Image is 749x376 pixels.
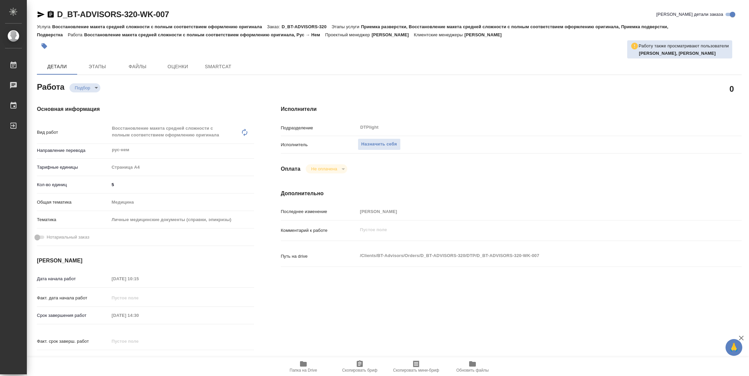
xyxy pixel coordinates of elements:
[37,216,109,223] p: Тематика
[290,368,317,373] span: Папка на Drive
[281,190,742,198] h4: Дополнительно
[388,357,444,376] button: Скопировать мини-бриф
[109,197,254,208] div: Медицина
[639,43,729,49] p: Работу также просматривают пользователи
[281,141,358,148] p: Исполнитель
[109,336,168,346] input: Пустое поле
[281,227,358,234] p: Комментарий к работе
[281,165,301,173] h4: Оплата
[37,10,45,18] button: Скопировать ссылку для ЯМессенджера
[37,276,109,282] p: Дата начала работ
[109,180,254,190] input: ✎ Введи что-нибудь
[728,340,740,354] span: 🙏
[81,62,113,71] span: Этапы
[358,207,703,216] input: Пустое поле
[730,83,734,94] h2: 0
[456,368,489,373] span: Обновить файлы
[306,164,347,173] div: Подбор
[281,253,358,260] p: Путь на drive
[84,32,325,37] p: Восстановление макета средней сложности с полным соответствием оформлению оригинала, Рус → Нем
[52,24,267,29] p: Восстановление макета средней сложности с полным соответствием оформлению оригинала
[37,129,109,136] p: Вид работ
[69,83,100,92] div: Подбор
[37,105,254,113] h4: Основная информация
[726,339,742,356] button: 🙏
[37,338,109,345] p: Факт. срок заверш. работ
[332,357,388,376] button: Скопировать бриф
[656,11,723,18] span: [PERSON_NAME] детали заказа
[281,105,742,113] h4: Исполнители
[37,80,64,92] h2: Работа
[121,62,154,71] span: Файлы
[73,85,92,91] button: Подбор
[281,125,358,131] p: Подразделение
[109,162,254,173] div: Страница А4
[282,24,332,29] p: D_BT-ADVISORS-320
[37,164,109,171] p: Тарифные единицы
[109,354,168,364] input: ✎ Введи что-нибудь
[444,357,501,376] button: Обновить файлы
[37,312,109,319] p: Срок завершения работ
[639,50,729,57] p: Носкова Анна, Ямковенко Вера
[37,199,109,206] p: Общая тематика
[37,181,109,188] p: Кол-во единиц
[68,32,84,37] p: Работа
[37,147,109,154] p: Направление перевода
[332,24,361,29] p: Этапы услуги
[639,51,716,56] b: [PERSON_NAME], [PERSON_NAME]
[37,257,254,265] h4: [PERSON_NAME]
[37,24,52,29] p: Услуга
[109,293,168,303] input: Пустое поле
[393,368,439,373] span: Скопировать мини-бриф
[358,250,703,261] textarea: /Clients/BT-Advisors/Orders/D_BT-ADVISORS-320/DTP/D_BT-ADVISORS-320-WK-007
[41,62,73,71] span: Детали
[109,310,168,320] input: Пустое поле
[275,357,332,376] button: Папка на Drive
[37,39,52,53] button: Добавить тэг
[361,140,397,148] span: Назначить себя
[202,62,234,71] span: SmartCat
[309,166,339,172] button: Не оплачена
[325,32,371,37] p: Проектный менеджер
[47,234,89,241] span: Нотариальный заказ
[342,368,377,373] span: Скопировать бриф
[358,138,401,150] button: Назначить себя
[47,10,55,18] button: Скопировать ссылку
[414,32,464,37] p: Клиентские менеджеры
[162,62,194,71] span: Оценки
[281,208,358,215] p: Последнее изменение
[371,32,414,37] p: [PERSON_NAME]
[267,24,282,29] p: Заказ:
[37,295,109,301] p: Факт. дата начала работ
[37,356,109,362] p: Срок завершения услуги
[464,32,507,37] p: [PERSON_NAME]
[109,274,168,284] input: Пустое поле
[109,214,254,225] div: Личные медицинские документы (справки, эпикризы)
[57,10,169,19] a: D_BT-ADVISORS-320-WK-007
